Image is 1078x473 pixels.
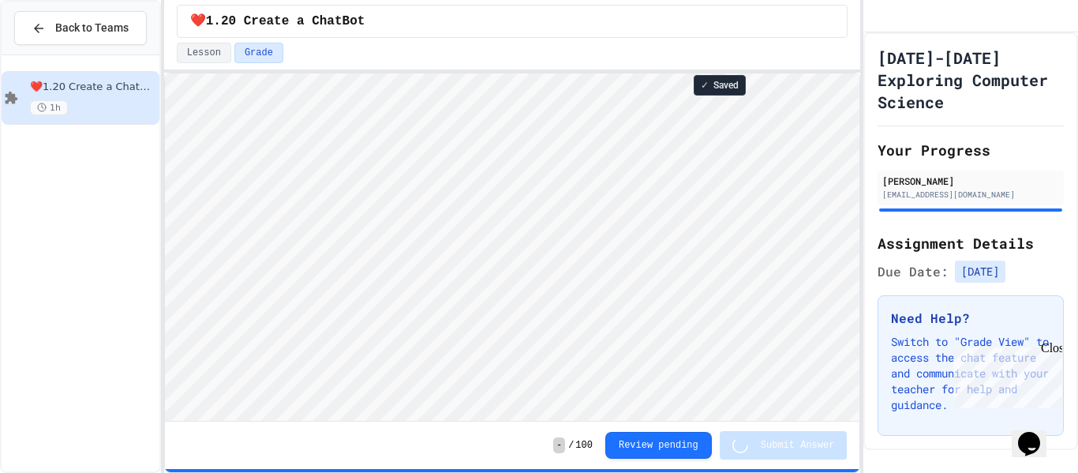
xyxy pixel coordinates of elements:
[234,43,283,63] button: Grade
[713,79,739,92] span: Saved
[30,100,68,115] span: 1h
[882,189,1059,201] div: [EMAIL_ADDRESS][DOMAIN_NAME]
[190,12,365,31] span: ❤️1.20 Create a ChatBot
[55,20,129,36] span: Back to Teams
[882,174,1059,188] div: [PERSON_NAME]
[955,261,1005,283] span: [DATE]
[891,334,1050,413] p: Switch to "Grade View" to access the chat feature and communicate with your teacher for help and ...
[6,6,109,100] div: Chat with us now!Close
[878,262,949,281] span: Due Date:
[878,232,1064,254] h2: Assignment Details
[177,43,231,63] button: Lesson
[165,73,860,421] iframe: To enrich screen reader interactions, please activate Accessibility in Grammarly extension settings
[878,139,1064,161] h2: Your Progress
[701,79,709,92] span: ✓
[947,341,1062,408] iframe: chat widget
[1012,410,1062,457] iframe: chat widget
[878,47,1064,113] h1: [DATE]-[DATE] Exploring Computer Science
[761,439,835,452] span: Submit Answer
[605,432,712,459] button: Review pending
[553,437,565,453] span: -
[891,309,1050,328] h3: Need Help?
[575,439,593,452] span: 100
[30,81,156,94] span: ❤️1.20 Create a ChatBot
[568,439,574,452] span: /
